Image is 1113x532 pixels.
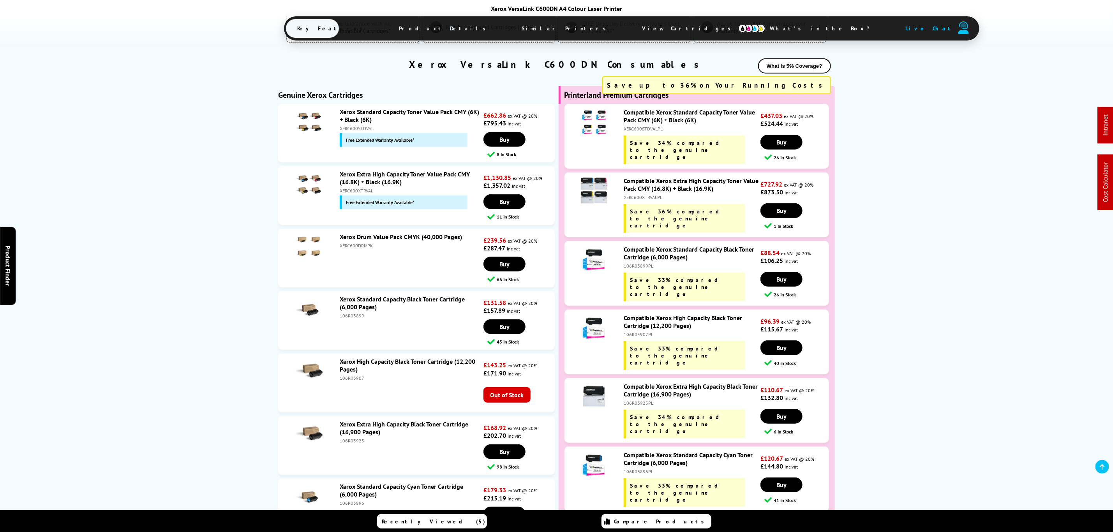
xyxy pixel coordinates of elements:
[346,199,415,205] span: Free Extended Warranty Available*
[760,112,782,120] strong: £437.03
[624,469,759,474] div: 106R03896PL
[508,113,537,119] span: ex VAT @ 20%
[630,139,727,160] span: Save 34% compared to the genuine cartridge
[564,90,669,100] b: Printerland Premium Cartridges
[382,518,486,525] span: Recently Viewed (5)
[580,108,608,136] img: Compatible Xerox Standard Capacity Toner Value Pack CMY (6K) + Black (6K)
[340,295,465,311] a: Xerox Standard Capacity Black Toner Cartridge (6,000 Pages)
[340,243,482,248] div: XERC600DRMPK
[483,432,506,439] strong: £202.70
[760,120,783,127] strong: £524.44
[508,488,537,493] span: ex VAT @ 20%
[295,483,323,510] img: Xerox Standard Capacity Cyan Toner Cartridge (6,000 Pages)
[784,182,813,188] span: ex VAT @ 20%
[340,438,482,444] div: 106R03923
[580,451,608,478] img: Compatible Xerox Standard Capacity Cyan Toner Cartridge (6,000 Pages)
[764,222,828,229] div: 1 In Stock
[295,420,323,447] img: Xerox Extra High Capacity Black Toner Cartridge (16,900 Pages)
[483,111,506,119] strong: £662.86
[760,257,783,264] strong: £106.25
[483,424,506,432] strong: £168.92
[278,90,363,100] b: Genuine Xerox Cartridges
[785,258,798,264] span: inc vat
[388,19,502,38] span: Product Details
[631,18,750,39] span: View Cartridges
[785,388,814,393] span: ex VAT @ 20%
[781,250,811,256] span: ex VAT @ 20%
[507,246,520,252] span: inc vat
[580,314,608,341] img: Compatible Xerox High Capacity Black Toner Cartridge (12,200 Pages)
[4,246,12,286] span: Product Finder
[614,518,709,525] span: Compare Products
[513,175,542,181] span: ex VAT @ 20%
[760,394,783,402] strong: £132.80
[284,5,829,12] div: Xerox VersaLink C600DN A4 Colour Laser Printer
[340,500,482,506] div: 106R03896
[1102,115,1109,136] a: Intranet
[499,260,510,268] span: Buy
[776,344,787,352] span: Buy
[776,138,787,146] span: Buy
[624,382,758,398] a: Compatible Xerox Extra High Capacity Black Toner Cartridge (16,900 Pages)
[295,233,323,260] img: Xerox Drum Value Pack CMYK (40,000 Pages)
[785,395,798,401] span: inc vat
[295,358,323,385] img: Xerox High Capacity Black Toner Cartridge (12,200 Pages)
[483,236,506,244] strong: £239.56
[340,358,475,373] a: Xerox High Capacity Black Toner Cartridge (12,200 Pages)
[512,183,525,189] span: inc vat
[764,153,828,161] div: 26 In Stock
[624,245,754,261] a: Compatible Xerox Standard Capacity Black Toner Cartridge (6,000 Pages)
[630,208,727,229] span: Save 36% compared to the genuine cartridge
[624,126,759,132] div: XERC600STDVALPL
[508,300,537,306] span: ex VAT @ 20%
[630,482,726,503] span: Save 33% compared to the genuine cartridge
[340,170,470,186] a: Xerox Extra High Capacity Toner Value Pack CMY (16.8K) + Black (16.9K)
[624,314,742,329] a: Compatible Xerox High Capacity Black Toner Cartridge (12,200 Pages)
[499,323,510,331] span: Buy
[483,181,510,189] strong: £1,357.02
[776,207,787,215] span: Buy
[630,345,726,366] span: Save 33% compared to the genuine cartridge
[764,359,828,366] div: 40 In Stock
[340,483,463,498] a: Xerox Standard Capacity Cyan Toner Cartridge (6,000 Pages)
[624,400,759,406] div: 106R03923PL
[784,113,813,119] span: ex VAT @ 20%
[760,180,782,188] strong: £727.92
[508,425,537,431] span: ex VAT @ 20%
[758,19,889,38] span: What’s in the Box?
[286,19,379,38] span: Key Features
[499,198,510,206] span: Buy
[346,137,415,143] span: Free Extended Warranty Available*
[764,496,828,504] div: 41 In Stock
[483,361,506,369] strong: £143.25
[483,174,511,181] strong: £1,130.85
[624,177,758,192] a: Compatible Xerox Extra High Capacity Toner Value Pack CMY (16.8K) + Black (16.9K)
[507,308,520,314] span: inc vat
[776,412,787,420] span: Buy
[760,249,780,257] strong: £88.54
[409,58,704,70] a: Xerox VersaLink C600DN Consumables
[760,454,783,462] strong: £120.67
[340,188,482,194] div: XERC600XTRVAL
[785,190,798,196] span: inc vat
[487,213,554,220] div: 11 In Stock
[602,76,831,94] div: Save up to 36% on Your Running Costs
[760,462,783,470] strong: £144.80
[580,177,608,204] img: Compatible Xerox Extra High Capacity Toner Value Pack CMY (16.8K) + Black (16.9K)
[776,275,787,283] span: Buy
[340,125,482,131] div: XERC600STDVAL
[340,108,479,123] a: Xerox Standard Capacity Toner Value Pack CMY (6K) + Black (6K)
[295,295,323,322] img: Xerox Standard Capacity Black Toner Cartridge (6,000 Pages)
[760,325,783,333] strong: £115.67
[483,244,505,252] strong: £287.47
[340,375,482,381] div: 106R03907
[487,463,554,470] div: 98 In Stock
[630,277,726,298] span: Save 33% compared to the genuine cartridge
[508,121,521,127] span: inc vat
[785,121,798,127] span: inc vat
[580,245,608,273] img: Compatible Xerox Standard Capacity Black Toner Cartridge (6,000 Pages)
[624,263,759,269] div: 106R03899PL
[295,170,323,197] img: Xerox Extra High Capacity Toner Value Pack CMY (16.8K) + Black (16.9K)
[781,319,811,325] span: ex VAT @ 20%
[340,420,468,436] a: Xerox Extra High Capacity Black Toner Cartridge (16,900 Pages)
